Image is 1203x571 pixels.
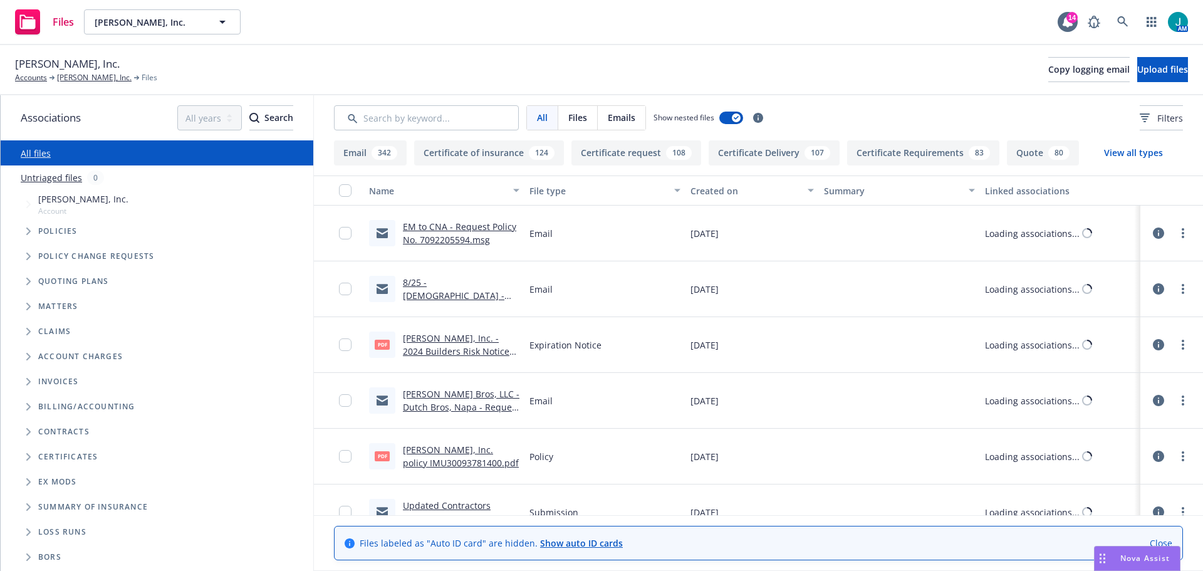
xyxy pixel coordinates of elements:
[529,146,555,160] div: 124
[690,450,719,463] span: [DATE]
[38,253,154,260] span: Policy change requests
[529,450,553,463] span: Policy
[403,388,519,426] a: [PERSON_NAME] Bros, LLC - Dutch Bros, Napa - Request for COI
[1157,112,1183,125] span: Filters
[21,171,82,184] a: Untriaged files
[690,338,719,352] span: [DATE]
[15,56,120,72] span: [PERSON_NAME], Inc.
[1175,393,1190,408] a: more
[529,283,553,296] span: Email
[824,184,961,197] div: Summary
[1140,105,1183,130] button: Filters
[1110,9,1135,34] a: Search
[403,332,509,370] a: [PERSON_NAME], Inc. - 2024 Builders Risk Notice of Non-Renewal.pdf
[529,184,666,197] div: File type
[568,111,587,124] span: Files
[709,140,840,165] button: Certificate Delivery
[529,227,553,240] span: Email
[1175,449,1190,464] a: more
[339,184,352,197] input: Select all
[38,528,86,536] span: Loss Runs
[654,112,714,123] span: Show nested files
[1007,140,1079,165] button: Quote
[360,537,623,550] span: Files labeled as "Auto ID card" are hidden.
[1137,63,1188,75] span: Upload files
[1048,57,1130,82] button: Copy logging email
[142,72,157,83] span: Files
[339,450,352,463] input: Toggle Row Selected
[38,353,123,360] span: Account charges
[571,140,701,165] button: Certificate request
[980,175,1140,206] button: Linked associations
[38,553,61,561] span: BORs
[21,147,51,159] a: All files
[53,17,74,27] span: Files
[985,450,1080,463] div: Loading associations...
[690,184,801,197] div: Created on
[690,227,719,240] span: [DATE]
[249,106,293,130] div: Search
[339,227,352,239] input: Toggle Row Selected
[38,228,78,235] span: Policies
[1137,57,1188,82] button: Upload files
[985,283,1080,296] div: Loading associations...
[339,338,352,351] input: Toggle Row Selected
[57,72,132,83] a: [PERSON_NAME], Inc.
[985,506,1080,519] div: Loading associations...
[21,110,81,126] span: Associations
[1175,337,1190,352] a: more
[38,428,90,436] span: Contracts
[985,338,1080,352] div: Loading associations...
[375,340,390,349] span: pdf
[369,184,506,197] div: Name
[38,328,71,335] span: Claims
[364,175,524,206] button: Name
[1094,546,1180,571] button: Nova Assist
[819,175,979,206] button: Summary
[249,113,259,123] svg: Search
[985,227,1080,240] div: Loading associations...
[95,16,203,29] span: [PERSON_NAME], Inc.
[969,146,990,160] div: 83
[38,206,128,216] span: Account
[537,111,548,124] span: All
[84,9,241,34] button: [PERSON_NAME], Inc.
[38,378,79,385] span: Invoices
[339,283,352,295] input: Toggle Row Selected
[1081,9,1107,34] a: Report a Bug
[339,506,352,518] input: Toggle Row Selected
[608,111,635,124] span: Emails
[403,444,519,469] a: [PERSON_NAME], Inc. policy IMU30093781400.pdf
[690,283,719,296] span: [DATE]
[666,146,692,160] div: 108
[529,394,553,407] span: Email
[985,184,1135,197] div: Linked associations
[1175,226,1190,241] a: more
[249,105,293,130] button: SearchSearch
[805,146,830,160] div: 107
[38,403,135,411] span: Billing/Accounting
[38,503,148,511] span: Summary of insurance
[1048,146,1070,160] div: 80
[1140,112,1183,125] span: Filters
[38,478,76,486] span: Ex Mods
[524,175,685,206] button: File type
[690,506,719,519] span: [DATE]
[38,192,128,206] span: [PERSON_NAME], Inc.
[540,537,623,549] a: Show auto ID cards
[1120,553,1170,563] span: Nova Assist
[87,170,104,185] div: 0
[1,394,313,570] div: Folder Tree Example
[339,394,352,407] input: Toggle Row Selected
[1150,537,1172,550] a: Close
[1175,505,1190,520] a: more
[15,72,47,83] a: Accounts
[414,140,564,165] button: Certificate of insurance
[1175,281,1190,296] a: more
[529,506,578,519] span: Submission
[1,190,313,394] div: Tree Example
[1066,12,1078,23] div: 14
[334,105,519,130] input: Search by keyword...
[1095,547,1110,570] div: Drag to move
[403,500,501,564] a: Updated Contractors Questionnaire & [PERSON_NAME] 131 to Jencap - $1.5M receipts.msg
